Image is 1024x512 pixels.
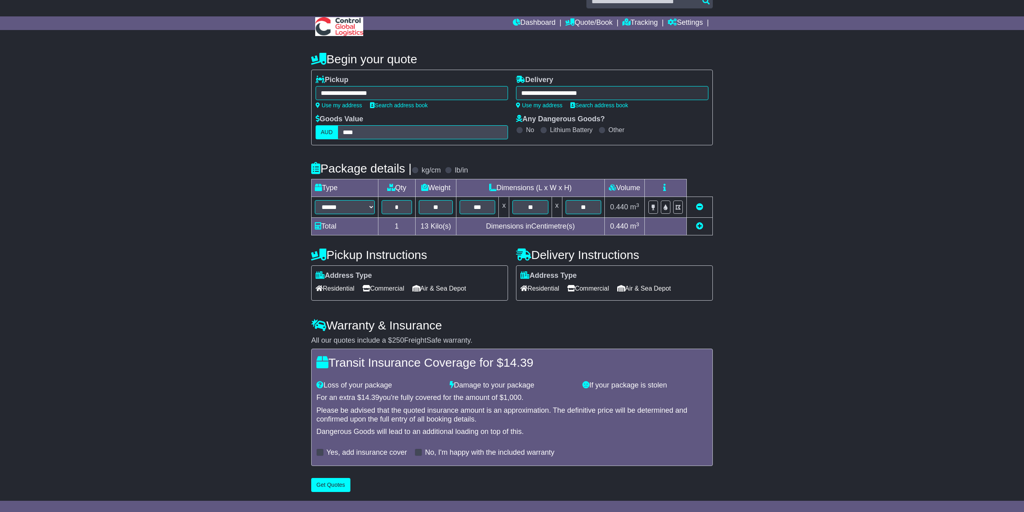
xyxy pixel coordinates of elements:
span: 1,000 [504,394,522,402]
a: Dashboard [513,16,556,30]
span: Commercial [362,282,404,295]
label: Address Type [316,271,372,280]
span: Air & Sea Depot [617,282,671,295]
a: Use my address [516,102,562,108]
span: m [630,222,639,230]
h4: Package details | [311,162,412,175]
label: Delivery [516,76,553,84]
a: Quote/Book [565,16,612,30]
td: Dimensions (L x W x H) [456,179,605,197]
td: Weight [415,179,456,197]
span: 13 [420,222,428,230]
div: Please be advised that the quoted insurance amount is an approximation. The definitive price will... [316,406,708,424]
label: Goods Value [316,115,363,124]
a: Tracking [622,16,658,30]
h4: Begin your quote [311,52,713,66]
label: Any Dangerous Goods? [516,115,605,124]
td: Total [312,218,378,235]
a: Add new item [696,222,703,230]
button: Get Quotes [311,478,350,492]
label: kg/cm [422,166,441,175]
h4: Pickup Instructions [311,248,508,261]
span: 0.440 [610,222,628,230]
a: Search address book [370,102,428,108]
td: Volume [604,179,644,197]
span: Commercial [567,282,609,295]
span: 14.39 [361,394,379,402]
div: If your package is stolen [578,381,712,390]
span: 14.39 [503,356,533,369]
span: m [630,203,639,211]
td: x [552,197,562,218]
a: Remove this item [696,203,703,211]
label: Yes, add insurance cover [326,448,407,457]
div: All our quotes include a $ FreightSafe warranty. [311,336,713,345]
a: Search address book [570,102,628,108]
span: 0.440 [610,203,628,211]
span: Residential [316,282,354,295]
sup: 3 [636,221,639,227]
a: Settings [668,16,703,30]
label: Lithium Battery [550,126,593,134]
label: Address Type [520,271,577,280]
td: Dimensions in Centimetre(s) [456,218,605,235]
div: Loss of your package [312,381,446,390]
div: Damage to your package [446,381,579,390]
h4: Warranty & Insurance [311,319,713,332]
span: Air & Sea Depot [412,282,466,295]
sup: 3 [636,202,639,208]
div: For an extra $ you're fully covered for the amount of $ . [316,394,708,402]
h4: Transit Insurance Coverage for $ [316,356,708,369]
td: Qty [378,179,416,197]
label: AUD [316,125,338,139]
span: Residential [520,282,559,295]
td: x [499,197,509,218]
div: Dangerous Goods will lead to an additional loading on top of this. [316,428,708,436]
h4: Delivery Instructions [516,248,713,261]
span: 250 [392,336,404,344]
a: Use my address [316,102,362,108]
label: Pickup [316,76,348,84]
td: 1 [378,218,416,235]
label: Other [608,126,624,134]
td: Kilo(s) [415,218,456,235]
td: Type [312,179,378,197]
label: lb/in [455,166,468,175]
label: No, I'm happy with the included warranty [425,448,554,457]
label: No [526,126,534,134]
